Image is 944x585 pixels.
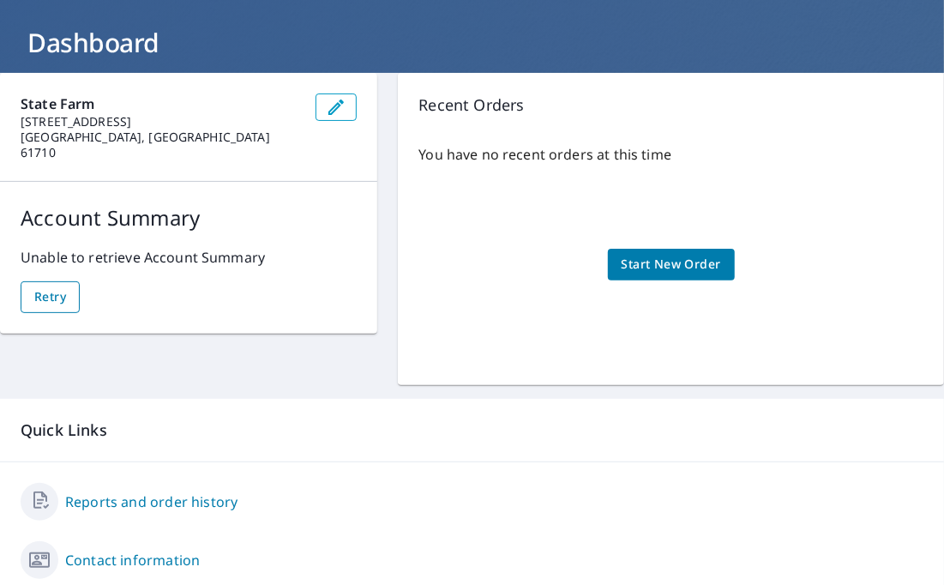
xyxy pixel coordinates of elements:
[65,492,238,512] a: Reports and order history
[65,550,200,570] a: Contact information
[21,281,80,313] button: Retry
[21,130,302,160] p: [GEOGRAPHIC_DATA], [GEOGRAPHIC_DATA] 61710
[34,286,66,308] span: Retry
[21,202,357,233] p: Account Summary
[418,93,923,117] p: Recent Orders
[21,25,923,60] h1: Dashboard
[21,419,923,441] p: Quick Links
[418,144,923,165] p: You have no recent orders at this time
[21,247,357,268] p: Unable to retrieve Account Summary
[608,249,735,280] a: Start New Order
[21,114,302,130] p: [STREET_ADDRESS]
[622,254,721,275] span: Start New Order
[21,93,302,114] p: State Farm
